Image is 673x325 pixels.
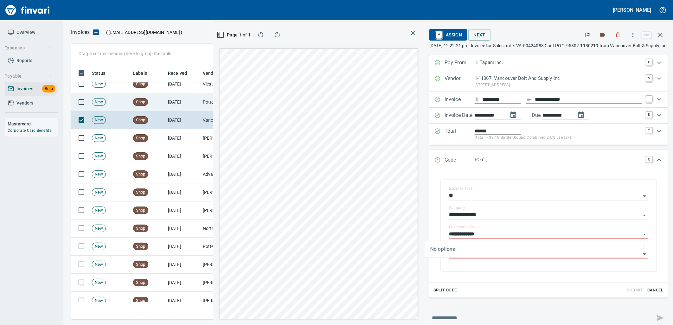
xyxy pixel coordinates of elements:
td: Vics Auto Supply (1-38319) [200,75,264,93]
span: Shop [133,81,148,87]
p: Pay From [445,59,475,67]
button: AAssign [429,29,467,41]
a: Corporate Card Benefits [8,128,51,133]
span: Reports [16,57,32,65]
p: 1: Tapani Inc. [475,59,642,66]
a: A [436,31,442,38]
span: Shop [133,171,148,177]
td: [PERSON_NAME] Group Peterbilt([MEDICAL_DATA]) (1-38196) [200,147,264,165]
span: Labels [133,69,155,77]
p: 1-11067: Vancouver Bolt And Supply Inc [475,75,642,82]
button: Open [640,250,649,258]
td: Northwest Steel & Pipe Inc. (1-22439) [200,220,264,238]
span: Received [168,69,195,77]
span: Shop [133,153,148,159]
span: Shop [133,99,148,105]
button: Page 1 of 1 [218,29,251,41]
a: D [646,112,652,118]
td: Potter Webster Company Inc (1-10818) [200,238,264,256]
span: Shop [133,262,148,268]
span: New [92,171,106,177]
td: [DATE] [165,111,200,129]
h5: [PERSON_NAME] [613,7,651,13]
span: Page 1 of 1 [221,31,248,39]
span: New [92,226,106,232]
td: [PERSON_NAME] Machinery Inc (1-10774) [200,292,264,310]
span: Vendor / From [203,69,240,77]
a: C [646,156,652,162]
td: [DATE] [165,274,200,292]
td: [DATE] [165,147,200,165]
td: [DATE] [165,183,200,201]
span: Assign [434,29,462,40]
td: [DATE] [165,238,200,256]
label: Expense Type [449,187,472,191]
span: Next [473,31,485,39]
div: Expand [429,150,668,171]
label: Company [449,206,465,210]
span: Beta [42,85,55,92]
span: New [92,99,106,105]
p: ( ) [102,29,183,35]
span: Overview [16,29,35,36]
button: change due date [574,107,589,123]
td: [PERSON_NAME] Machinery Inc (1-10774) [200,274,264,292]
button: Expenses [2,42,55,54]
span: Invoices [16,85,33,93]
span: Shop [133,280,148,286]
p: Invoice [445,96,475,104]
p: [STREET_ADDRESS] [475,82,642,88]
nav: breadcrumb [71,29,90,36]
p: Invoice Date [445,112,475,120]
div: Expand [429,71,668,92]
span: New [92,189,106,195]
span: Shop [133,135,148,141]
p: Total [445,127,475,141]
label: Purchase Order [449,226,475,229]
p: Drag a column heading here to group the table [79,50,171,57]
span: Shop [133,226,148,232]
button: Payable [2,70,55,82]
span: New [92,280,106,286]
td: [DATE] [165,75,200,93]
span: New [92,153,106,159]
button: Open [640,192,649,201]
span: New [92,81,106,87]
button: Close [640,230,649,239]
span: Payable [4,72,52,80]
button: change date [506,107,521,123]
button: Open [640,211,649,220]
span: Shop [133,117,148,123]
td: [DATE] [165,165,200,183]
span: Received [168,69,187,77]
h6: Mastercard [8,120,58,127]
span: [EMAIL_ADDRESS][DOMAIN_NAME] [108,29,181,35]
div: Expand [429,171,668,298]
span: New [92,298,106,304]
a: I [646,96,652,102]
a: P [646,59,652,65]
span: Shop [133,244,148,250]
button: More [626,28,640,42]
a: Vendors [5,96,58,110]
svg: Invoice number [475,96,480,103]
td: Advanced Hydraulic Supply Co. LLC (1-10020) [200,165,264,183]
td: [PERSON_NAME] Group Peterbilt([MEDICAL_DATA]) (1-38196) [200,183,264,201]
span: Status [92,69,113,77]
span: Vendors [16,99,33,107]
span: New [92,135,106,141]
span: Shop [133,207,148,213]
a: InvoicesBeta [5,82,58,96]
p: [DATE] 12:22:21 pm. Invoice for Sales order VA-00424088 Cust PO#: 95802.1130219 from Vancouver Bo... [429,42,668,49]
div: No options [425,241,643,258]
td: [DATE] [165,220,200,238]
p: Code [445,156,475,164]
div: Expand [429,108,668,124]
button: Flag [580,28,594,42]
button: Split Code [432,285,458,295]
a: V [646,75,652,81]
p: Invoices [71,29,90,36]
td: [DATE] [165,93,200,111]
svg: Invoice description [526,96,532,103]
td: [PERSON_NAME] Group Peterbilt([MEDICAL_DATA]) (1-38196) [200,129,264,147]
